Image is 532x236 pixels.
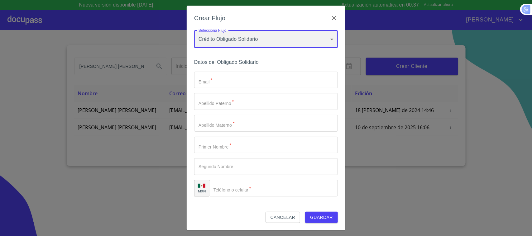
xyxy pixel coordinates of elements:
[194,31,338,48] div: Crédito Obligado Solidario
[194,13,226,23] h6: Crear Flujo
[194,58,338,67] h6: Datos del Obligado Solidario
[266,212,300,223] button: Cancelar
[271,214,295,221] span: Cancelar
[310,214,333,221] span: Guardar
[198,184,205,188] img: R93DlvwvvjP9fbrDwZeCRYBHk45OWMq+AAOlFVsxT89f82nwPLnD58IP7+ANJEaWYhP0Tx8kkA0WlQMPQsAAgwAOmBj20AXj6...
[305,212,338,223] button: Guardar
[198,189,206,193] p: MXN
